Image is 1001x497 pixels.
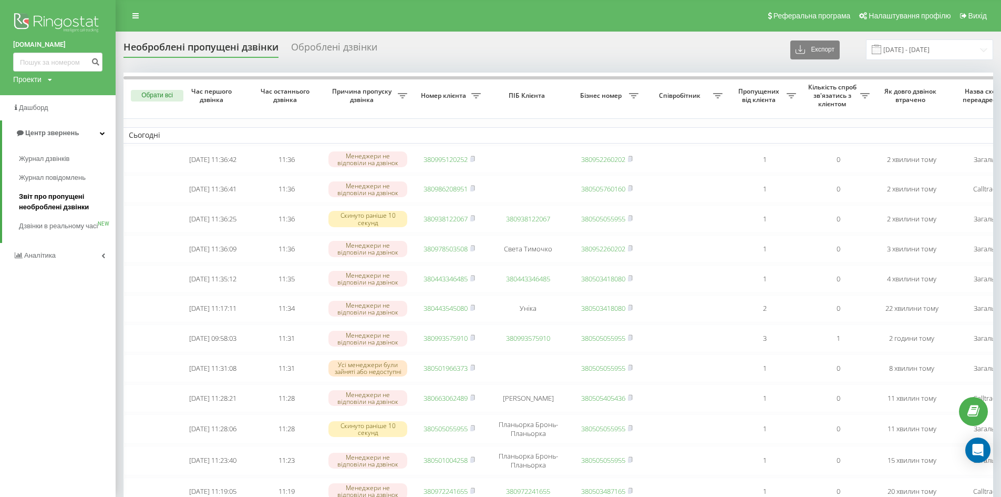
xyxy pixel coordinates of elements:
td: Уніка [486,295,570,323]
td: 1 [728,446,801,475]
td: 22 хвилини тому [875,295,948,323]
a: 380503487165 [581,486,625,496]
td: 2 [728,295,801,323]
td: 0 [801,146,875,174]
span: Номер клієнта [418,92,471,100]
td: 1 [801,324,875,352]
td: 0 [801,295,875,323]
a: 380505405436 [581,393,625,403]
td: 0 [801,265,875,293]
td: 11 хвилин тому [875,414,948,444]
span: Центр звернень [25,129,79,137]
div: Усі менеджери були зайняті або недоступні [328,360,407,376]
a: Журнал дзвінків [19,149,116,168]
td: 3 хвилини тому [875,235,948,263]
td: 1 [728,146,801,174]
td: [DATE] 11:28:21 [176,384,250,412]
a: 380443346485 [424,274,468,283]
span: Дашборд [19,104,48,111]
a: 380505055955 [581,214,625,224]
a: 380993575910 [424,333,468,343]
a: 380986208951 [424,184,468,194]
span: Як довго дзвінок втрачено [883,87,940,104]
button: Експорт [790,40,840,59]
td: 11:28 [250,384,323,412]
td: 1 [728,175,801,203]
td: [DATE] 11:36:41 [176,175,250,203]
a: 380501966373 [424,363,468,373]
a: 380995120252 [424,155,468,164]
div: Оброблені дзвінки [291,42,377,58]
div: Менеджери не відповіли на дзвінок [328,301,407,317]
td: 2 хвилини тому [875,146,948,174]
td: 8 хвилин тому [875,354,948,382]
a: 380503418080 [581,303,625,313]
a: 380505055955 [581,363,625,373]
td: [PERSON_NAME] [486,384,570,412]
div: Проекти [13,74,42,85]
a: 380663062489 [424,393,468,403]
a: 380501004258 [424,455,468,465]
td: 11:31 [250,324,323,352]
td: [DATE] 11:31:08 [176,354,250,382]
a: 380505055955 [581,455,625,465]
a: [DOMAIN_NAME] [13,39,102,50]
td: 4 хвилини тому [875,265,948,293]
a: 380443346485 [506,274,550,283]
input: Пошук за номером [13,53,102,72]
div: Необроблені пропущені дзвінки [123,42,278,58]
a: 380952260202 [581,155,625,164]
span: Пропущених від клієнта [733,87,787,104]
div: Скинуто раніше 10 секунд [328,421,407,437]
a: 380503418080 [581,274,625,283]
td: 3 [728,324,801,352]
a: Дзвінки в реальному часіNEW [19,217,116,236]
td: [DATE] 11:17:11 [176,295,250,323]
td: 0 [801,235,875,263]
span: Журнал дзвінків [19,154,69,164]
td: Света Тимочко [486,235,570,263]
td: [DATE] 11:36:09 [176,235,250,263]
span: Причина пропуску дзвінка [328,87,398,104]
span: Аналiтика [24,251,56,259]
td: 11:36 [250,146,323,174]
span: Реферальна програма [773,12,851,20]
span: Час першого дзвінка [184,87,241,104]
td: 11:23 [250,446,323,475]
a: Журнал повідомлень [19,168,116,187]
a: 380938122067 [506,214,550,224]
td: 2 хвилини тому [875,205,948,233]
div: Менеджери не відповіли на дзвінок [328,181,407,197]
span: Бізнес номер [575,92,629,100]
img: Ringostat logo [13,11,102,37]
td: [DATE] 11:28:06 [176,414,250,444]
td: 1 [728,354,801,382]
a: 380993575910 [506,333,550,343]
span: Час останнього дзвінка [258,87,315,104]
td: 1 [728,384,801,412]
div: Open Intercom Messenger [965,438,990,463]
td: 1 [728,235,801,263]
a: 380978503508 [424,244,468,253]
td: 2 години тому [875,324,948,352]
a: Звіт про пропущені необроблені дзвінки [19,187,116,217]
td: 11:35 [250,265,323,293]
td: 11:36 [250,175,323,203]
a: 380505055955 [581,333,625,343]
span: Дзвінки в реальному часі [19,221,98,231]
td: 0 [801,414,875,444]
a: 380952260202 [581,244,625,253]
a: 380938122067 [424,214,468,224]
td: Планьорка Бронь-Планьорка [486,414,570,444]
td: [DATE] 11:35:12 [176,265,250,293]
a: 380972241655 [424,486,468,496]
td: [DATE] 09:58:03 [176,324,250,352]
div: Скинуто раніше 10 секунд [328,211,407,227]
td: 15 хвилин тому [875,446,948,475]
div: Менеджери не відповіли на дзвінок [328,390,407,406]
a: 380443545080 [424,303,468,313]
td: 0 [801,175,875,203]
td: 1 [728,265,801,293]
td: 11 хвилин тому [875,384,948,412]
td: 11:31 [250,354,323,382]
